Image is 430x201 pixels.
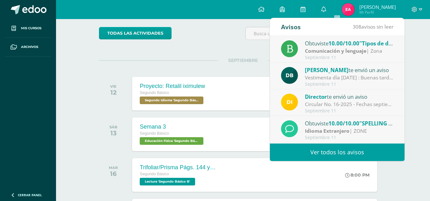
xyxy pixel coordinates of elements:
div: te envió un aviso [305,92,393,101]
div: 12 [110,89,116,96]
div: MAR [109,165,118,170]
div: 16 [109,170,118,178]
img: 1ba90ec49d531363c84e6ac299fcfeea.png [342,3,355,16]
div: 8:00 PM [345,172,370,178]
span: "SPELLING BEE VIDEO" [359,120,418,127]
div: Obtuviste en [305,39,393,47]
div: 13 [109,129,117,137]
span: 10.00/10.00 [328,120,359,127]
div: Septiembre 11 [305,55,393,60]
strong: Idioma Extranjero [305,127,349,134]
div: Obtuviste en [305,119,393,127]
div: Circular No. 16-2025 - Fechas septiembre: Estimados padres de familia y/o encargados Compartimos ... [305,101,393,108]
span: Mi Perfil [359,10,396,15]
span: Educación Física 'Segundo Básico B' [140,137,203,145]
img: 2ce8b78723d74065a2fbc9da14b79a38.png [281,67,298,84]
span: Segundo Básico [140,172,169,176]
div: Septiembre 11 [305,135,393,140]
span: SEPTIEMBRE [218,57,268,63]
span: [PERSON_NAME] [305,66,349,74]
span: Segundo Idioma 'Segundo Básico B' [140,97,203,104]
span: Cerrar panel [18,193,42,197]
span: 308 [353,23,361,30]
span: Segundo Básico [140,90,169,95]
span: Segundo Básico [140,131,169,136]
span: [PERSON_NAME] [359,4,396,10]
input: Busca una actividad próxima aquí... [246,27,387,40]
div: te envió un aviso [305,66,393,74]
div: | Zona [305,47,393,55]
div: Semana 3 [140,124,205,130]
div: SÁB [109,125,117,129]
span: Lectura 'Segundo Básico B' [140,178,195,185]
a: Mis cursos [5,19,51,38]
div: Vestimenta día viernes 12 de septiembre : Buenas tardes Para mañana los estudiantes pueden venir ... [305,74,393,81]
span: avisos sin leer [353,23,393,30]
span: Director [305,93,327,100]
img: f0b35651ae50ff9c693c4cbd3f40c4bb.png [281,94,298,111]
a: Ver todos los avisos [270,144,405,161]
div: Trifoliar/Prisma Págs. 144 y 145 [140,164,216,171]
a: todas las Actividades [99,27,172,39]
a: Archivos [5,38,51,57]
span: Mis cursos [21,26,41,31]
div: Septiembre 11 [305,108,393,114]
span: "Tipos de discursos" [359,40,412,47]
span: 10.00/10.00 [328,40,359,47]
span: Archivos [21,44,38,50]
div: Septiembre 11 [305,82,393,87]
div: | ZONE [305,127,393,135]
div: Proyecto: Retalil iximulew [140,83,205,90]
div: Avisos [281,18,301,36]
div: VIE [110,84,116,89]
strong: Comunicación y lenguaje [305,47,366,54]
